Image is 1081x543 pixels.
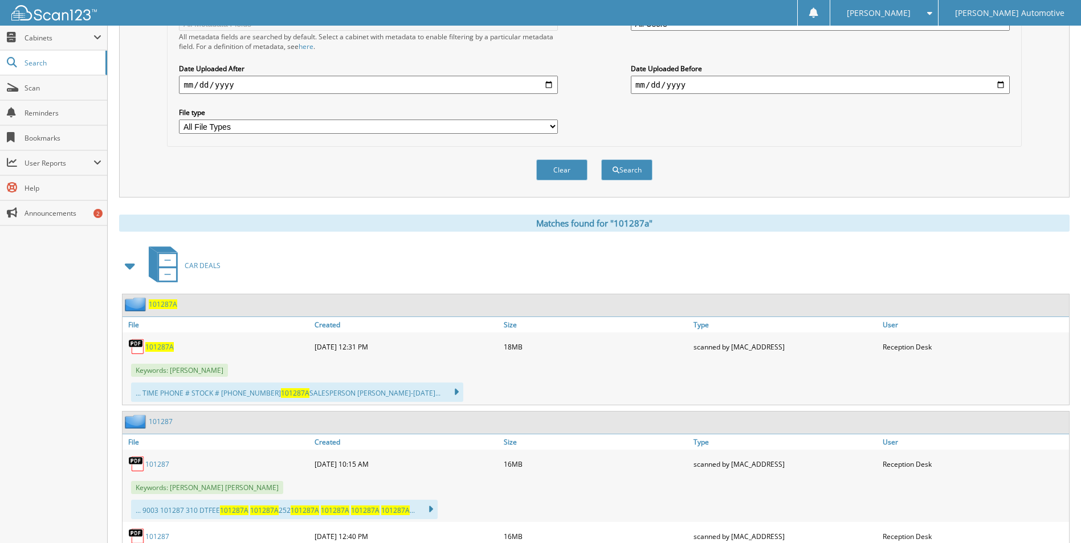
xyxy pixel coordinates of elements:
a: 101287 [149,417,173,426]
img: folder2.png [125,414,149,429]
span: [PERSON_NAME] [847,10,911,17]
div: All metadata fields are searched by default. Select a cabinet with metadata to enable filtering b... [179,32,558,51]
span: 101287A [321,505,349,515]
a: 101287 [145,532,169,541]
img: PDF.png [128,338,145,355]
div: scanned by [MAC_ADDRESS] [691,335,880,358]
span: 101287A [291,505,319,515]
span: Announcements [25,208,101,218]
button: Search [601,159,652,180]
div: 16MB [501,452,690,475]
span: Keywords: [PERSON_NAME] [PERSON_NAME] [131,481,283,494]
a: Created [312,434,501,450]
img: scan123-logo-white.svg [11,5,97,20]
span: Bookmarks [25,133,101,143]
a: 101287 [145,459,169,469]
span: 101287A [250,505,279,515]
label: Date Uploaded Before [631,64,1010,73]
div: Matches found for "101287a" [119,215,1070,232]
a: File [123,434,312,450]
span: Keywords: [PERSON_NAME] [131,364,228,377]
button: Clear [536,159,588,180]
a: User [880,317,1069,332]
span: Help [25,183,101,193]
input: end [631,76,1010,94]
span: 101287A [220,505,248,515]
span: [PERSON_NAME] Automotive [955,10,1064,17]
a: 101287A [145,342,174,352]
div: scanned by [MAC_ADDRESS] [691,452,880,475]
div: Reception Desk [880,452,1069,475]
a: Type [691,434,880,450]
span: 101287A [351,505,380,515]
span: 101287A [281,388,309,398]
span: Cabinets [25,33,93,43]
img: folder2.png [125,297,149,311]
a: Type [691,317,880,332]
a: here [299,42,313,51]
a: Created [312,317,501,332]
span: Scan [25,83,101,93]
a: Size [501,434,690,450]
input: start [179,76,558,94]
div: 2 [93,209,103,218]
span: 101287A [381,505,410,515]
div: [DATE] 10:15 AM [312,452,501,475]
div: ... 9003 101287 310 DTFEE 252 ... [131,500,438,519]
a: Size [501,317,690,332]
a: 101287A [149,299,177,309]
span: User Reports [25,158,93,168]
span: CAR DEALS [185,261,221,270]
img: PDF.png [128,455,145,472]
div: ... TIME PHONE # STOCK # [PHONE_NUMBER] SALESPERSON [PERSON_NAME]-[DATE]... [131,382,463,402]
div: [DATE] 12:31 PM [312,335,501,358]
div: 18MB [501,335,690,358]
div: Reception Desk [880,335,1069,358]
label: File type [179,108,558,117]
a: File [123,317,312,332]
a: CAR DEALS [142,243,221,288]
span: Reminders [25,108,101,118]
span: Search [25,58,100,68]
a: User [880,434,1069,450]
label: Date Uploaded After [179,64,558,73]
